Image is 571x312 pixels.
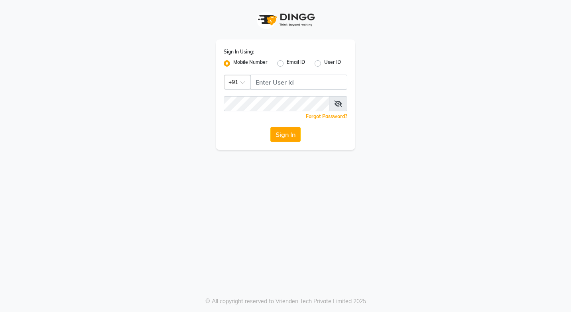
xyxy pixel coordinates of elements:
a: Forgot Password? [306,113,347,119]
label: Mobile Number [233,59,268,68]
button: Sign In [270,127,301,142]
input: Username [250,75,347,90]
label: Email ID [287,59,305,68]
input: Username [224,96,329,111]
label: User ID [324,59,341,68]
img: logo1.svg [254,8,317,32]
label: Sign In Using: [224,48,254,55]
